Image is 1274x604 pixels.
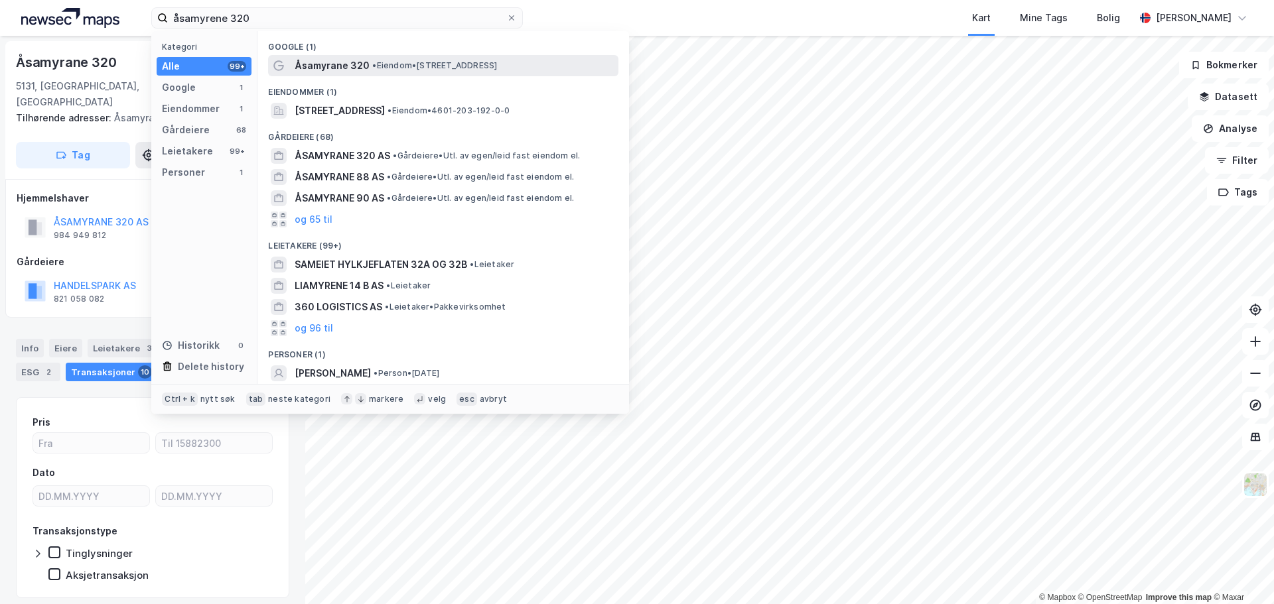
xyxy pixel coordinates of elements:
[480,394,507,404] div: avbryt
[228,146,246,156] div: 99+
[17,190,289,206] div: Hjemmelshaver
[386,280,431,291] span: Leietaker
[257,31,629,55] div: Google (1)
[228,61,246,72] div: 99+
[66,363,157,381] div: Transaksjoner
[295,365,371,381] span: [PERSON_NAME]
[393,151,397,160] span: •
[49,339,82,357] div: Eiere
[33,523,117,539] div: Transaksjonstype
[1039,593,1076,602] a: Mapbox
[162,143,213,159] div: Leietakere
[33,486,149,506] input: DD.MM.YYYY
[470,259,474,269] span: •
[1208,540,1274,604] iframe: Chat Widget
[374,368,439,379] span: Person • [DATE]
[257,339,629,363] div: Personer (1)
[246,393,266,406] div: tab
[369,394,403,404] div: markere
[372,60,376,70] span: •
[162,42,251,52] div: Kategori
[295,211,332,227] button: og 65 til
[374,368,378,378] span: •
[295,278,384,294] span: LIAMYRENE 14 B AS
[16,142,130,168] button: Tag
[138,365,152,379] div: 10
[1192,115,1269,142] button: Analyse
[16,110,279,126] div: Åsamyrane 324
[42,365,55,379] div: 2
[387,193,574,204] span: Gårdeiere • Utl. av egen/leid fast eiendom el.
[372,60,497,71] span: Eiendom • [STREET_ADDRESS]
[387,172,574,182] span: Gårdeiere • Utl. av egen/leid fast eiendom el.
[162,337,220,353] div: Historikk
[385,302,506,312] span: Leietaker • Pakkevirksomhet
[457,393,477,406] div: esc
[162,122,210,138] div: Gårdeiere
[162,101,220,117] div: Eiendommer
[168,8,506,28] input: Søk på adresse, matrikkel, gårdeiere, leietakere eller personer
[1188,84,1269,110] button: Datasett
[295,169,384,185] span: ÅSAMYRANE 88 AS
[386,280,390,290] span: •
[236,125,246,135] div: 68
[295,320,333,336] button: og 96 til
[236,82,246,93] div: 1
[162,80,196,95] div: Google
[54,294,104,304] div: 821 058 082
[1146,593,1212,602] a: Improve this map
[16,52,119,73] div: Åsamyrane 320
[236,103,246,114] div: 1
[1205,147,1269,174] button: Filter
[143,341,156,355] div: 3
[162,164,205,180] div: Personer
[236,167,246,178] div: 1
[268,394,330,404] div: neste kategori
[1078,593,1143,602] a: OpenStreetMap
[17,254,289,270] div: Gårdeiere
[33,414,50,430] div: Pris
[1020,10,1068,26] div: Mine Tags
[295,58,370,74] span: Åsamyrane 320
[236,340,246,351] div: 0
[16,339,44,357] div: Info
[156,433,272,453] input: Til 15882300
[178,359,244,375] div: Delete history
[66,547,133,560] div: Tinglysninger
[295,190,384,206] span: ÅSAMYRANE 90 AS
[156,486,272,506] input: DD.MM.YYYY
[257,121,629,145] div: Gårdeiere (68)
[295,257,467,272] span: SAMEIET HYLKJEFLATEN 32A OG 32B
[16,112,114,123] span: Tilhørende adresser:
[257,230,629,254] div: Leietakere (99+)
[388,105,391,115] span: •
[1207,179,1269,206] button: Tags
[470,259,514,270] span: Leietaker
[295,103,385,119] span: [STREET_ADDRESS]
[295,148,390,164] span: ÅSAMYRANE 320 AS
[162,58,180,74] div: Alle
[33,433,149,453] input: Fra
[16,363,60,381] div: ESG
[16,78,182,110] div: 5131, [GEOGRAPHIC_DATA], [GEOGRAPHIC_DATA]
[972,10,991,26] div: Kart
[1243,472,1268,497] img: Z
[200,394,236,404] div: nytt søk
[393,151,580,161] span: Gårdeiere • Utl. av egen/leid fast eiendom el.
[428,394,446,404] div: velg
[257,76,629,100] div: Eiendommer (1)
[1156,10,1232,26] div: [PERSON_NAME]
[21,8,119,28] img: logo.a4113a55bc3d86da70a041830d287a7e.svg
[385,302,389,312] span: •
[295,299,382,315] span: 360 LOGISTICS AS
[387,172,391,182] span: •
[162,393,198,406] div: Ctrl + k
[66,569,149,581] div: Aksjetransaksjon
[388,105,510,116] span: Eiendom • 4601-203-192-0-0
[54,230,106,241] div: 984 949 812
[33,465,55,481] div: Dato
[387,193,391,203] span: •
[1097,10,1120,26] div: Bolig
[88,339,161,357] div: Leietakere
